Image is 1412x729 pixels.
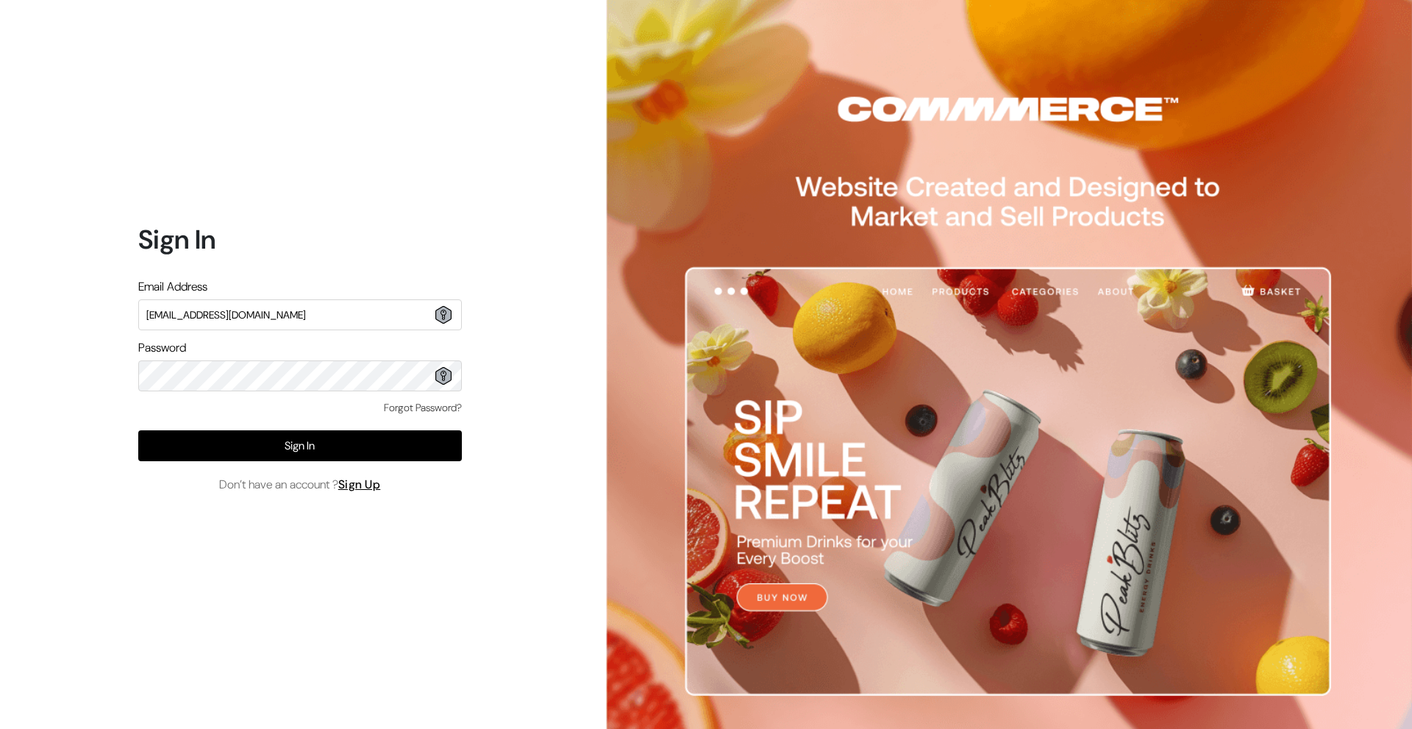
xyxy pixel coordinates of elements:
[138,339,186,357] label: Password
[138,278,207,296] label: Email Address
[138,430,462,461] button: Sign In
[138,224,462,255] h1: Sign In
[338,477,381,492] a: Sign Up
[384,400,462,416] a: Forgot Password?
[219,476,381,494] span: Don’t have an account ?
